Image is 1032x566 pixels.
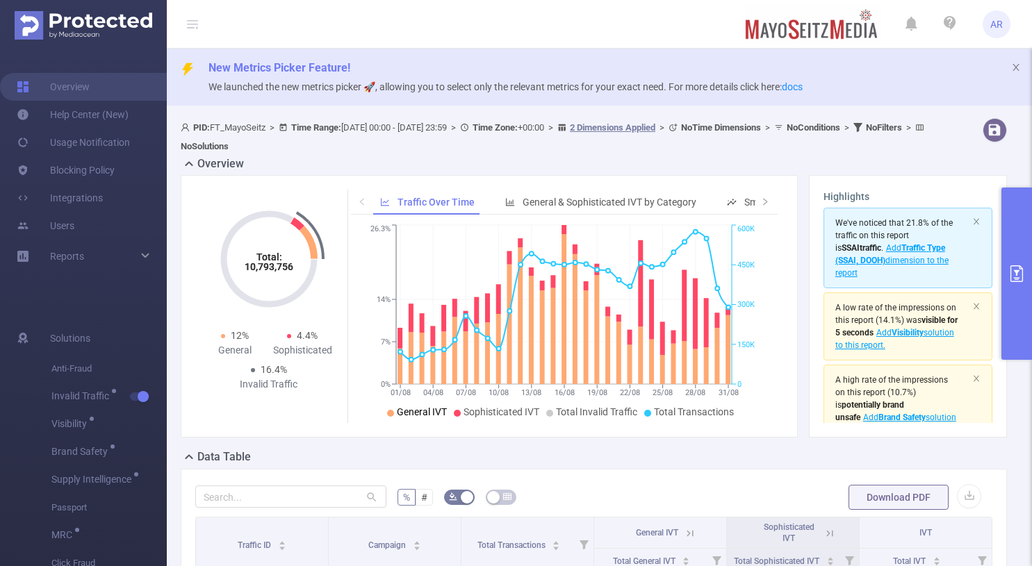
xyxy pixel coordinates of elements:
i: icon: caret-up [413,539,420,543]
span: General IVT [397,406,447,417]
span: 4.4% [297,330,318,341]
i: icon: close [972,217,981,226]
span: AR [990,10,1003,38]
span: New Metrics Picker Feature! [208,61,350,74]
span: (10.7%) [835,375,956,435]
span: A low rate of the impressions on this report [835,303,956,325]
b: No Time Dimensions [681,122,761,133]
tspan: 7% [381,338,391,347]
i: icon: bg-colors [449,492,457,501]
tspan: 0% [381,380,391,389]
span: 12% [231,330,249,341]
div: Sort [552,539,560,547]
b: No Filters [866,122,902,133]
h2: Data Table [197,449,251,465]
b: potentially brand unsafe [835,400,904,422]
i: icon: left [359,197,367,206]
span: A high rate of the impressions on this report [835,375,948,397]
button: icon: close [1011,60,1021,75]
span: > [902,122,915,133]
span: is [835,400,904,422]
span: We launched the new metrics picker 🚀, allowing you to select only the relevant metrics for your e... [208,81,803,92]
span: Passport [51,494,167,522]
tspan: 28/08 [686,388,706,397]
span: Invalid Traffic [51,391,114,401]
div: Sort [826,555,835,563]
i: icon: right [761,197,769,206]
div: Sort [933,555,941,563]
span: Supply Intelligence [51,474,136,484]
a: Integrations [17,184,103,212]
span: Brand Safety [51,447,113,456]
i: icon: table [503,492,511,501]
b: Brand Safety [878,413,926,422]
input: Search... [195,485,386,508]
span: > [840,122,853,133]
span: Sophisticated IVT [464,406,539,417]
span: Visibility [51,419,92,428]
tspan: 26.3% [370,225,391,234]
div: Sophisticated [269,343,337,358]
span: Total Transactions [654,406,734,417]
div: General [201,343,269,358]
span: Total IVT [893,556,928,566]
tspan: 14% [377,295,391,304]
a: Usage Notification [17,128,130,156]
span: > [761,122,774,133]
span: Smart Agent [744,197,798,208]
i: icon: caret-down [552,544,560,549]
span: General & Sophisticated IVT by Category [523,197,696,208]
i: icon: line-chart [380,197,390,207]
tspan: 16/08 [555,388,575,397]
h3: Highlights [824,190,992,204]
i: icon: caret-down [933,560,940,564]
tspan: Total: [256,251,281,263]
tspan: 10,793,756 [245,261,293,272]
tspan: 31/08 [719,388,739,397]
div: Sort [682,555,690,563]
span: Campaign [368,540,408,550]
a: Users [17,212,74,240]
span: % [403,492,410,503]
a: Reports [50,242,84,270]
tspan: 600K [737,225,755,234]
b: No Conditions [787,122,840,133]
tspan: 10/08 [489,388,509,397]
i: icon: close [972,302,981,310]
tspan: 19/08 [587,388,607,397]
span: (14.1%) [835,303,958,350]
i: icon: user [181,123,193,132]
i: icon: caret-up [933,555,940,559]
span: Anti-Fraud [51,355,167,383]
b: Visibility [892,328,924,338]
span: Total Invalid Traffic [556,406,637,417]
span: > [447,122,460,133]
span: FT_MayoSeitz [DATE] 00:00 - [DATE] 23:59 +00:00 [181,122,928,151]
span: We've noticed that 21.8% of the traffic on this report is . [835,218,953,278]
span: Traffic Over Time [398,197,475,208]
tspan: 22/08 [620,388,640,397]
a: Help Center (New) [17,101,129,128]
span: General IVT [636,528,678,538]
img: Protected Media [15,11,152,40]
button: Download PDF [849,485,949,510]
i: icon: caret-down [826,560,834,564]
b: Time Range: [291,122,341,133]
h2: Overview [197,156,244,172]
button: icon: close [972,214,981,229]
a: docs [782,81,803,92]
a: Blocking Policy [17,156,115,184]
span: Sophisticated IVT [764,522,814,543]
span: Add dimension to the report [835,243,949,278]
span: Traffic ID [238,540,273,550]
b: PID: [193,122,210,133]
tspan: 07/08 [456,388,476,397]
span: > [544,122,557,133]
tspan: 04/08 [423,388,443,397]
i: icon: caret-up [682,555,690,559]
span: 16.4% [261,364,287,375]
span: MRC [51,530,77,540]
i: icon: close [972,374,981,383]
span: Solutions [50,324,90,352]
span: Add solution to this report. [835,413,956,435]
